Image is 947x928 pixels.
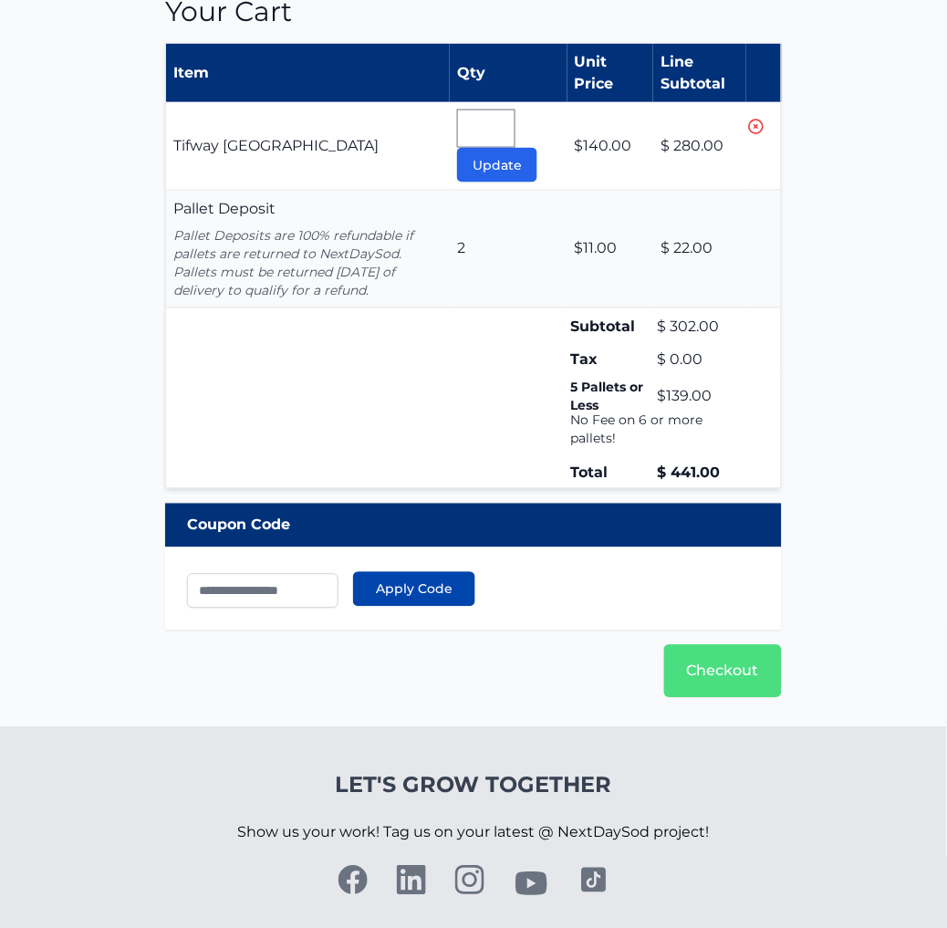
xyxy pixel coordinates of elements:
button: Apply Code [353,572,475,607]
td: Total [567,459,654,489]
td: 5 Pallets or Less [567,375,654,419]
td: Pallet Deposit [166,191,451,308]
a: Checkout [664,645,782,698]
td: Tax [567,346,654,375]
p: Show us your work! Tag us on your latest @ NextDaySod project! [238,800,710,866]
div: Coupon Code [165,504,782,547]
th: Line Subtotal [653,44,746,103]
td: $139.00 [653,375,746,419]
th: Qty [450,44,567,103]
td: $140.00 [567,102,654,191]
h4: Let's Grow Together [238,771,710,800]
span: Apply Code [376,580,453,599]
td: $ 0.00 [653,346,746,375]
td: 2 [450,191,567,308]
td: $ 302.00 [653,308,746,347]
button: Update [457,148,537,182]
td: Tifway [GEOGRAPHIC_DATA] [166,102,451,191]
td: $ 22.00 [653,191,746,308]
td: $ 441.00 [653,459,746,489]
th: Unit Price [567,44,654,103]
th: Item [166,44,451,103]
p: Pallet Deposits are 100% refundable if pallets are returned to NextDaySod. Pallets must be return... [173,227,442,300]
td: $11.00 [567,191,654,308]
td: Subtotal [567,308,654,347]
td: $ 280.00 [653,102,746,191]
p: No Fee on 6 or more pallets! [571,412,743,448]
